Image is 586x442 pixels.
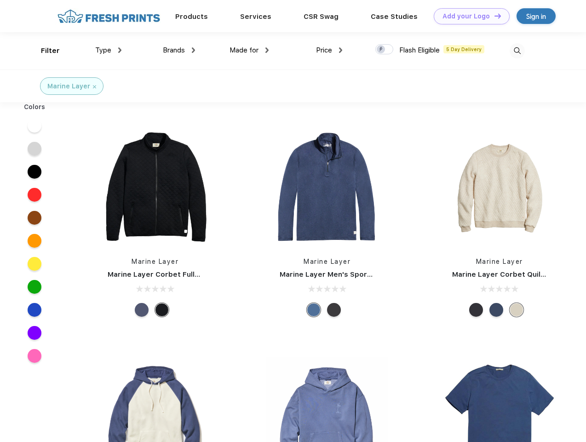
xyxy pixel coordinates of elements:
div: Colors [17,102,52,112]
img: desktop_search.svg [510,43,525,58]
div: Navy [135,303,149,317]
img: dropdown.png [265,47,269,53]
div: Oat Heather [510,303,523,317]
a: Marine Layer [476,258,523,265]
a: Sign in [517,8,556,24]
span: Type [95,46,111,54]
div: Charcoal [469,303,483,317]
span: Flash Eligible [399,46,440,54]
div: Black [155,303,169,317]
img: DT [494,13,501,18]
a: CSR Swag [304,12,339,21]
img: func=resize&h=266 [438,125,561,248]
img: fo%20logo%202.webp [55,8,163,24]
img: dropdown.png [339,47,342,53]
div: Add your Logo [442,12,490,20]
img: dropdown.png [118,47,121,53]
div: Navy Heather [489,303,503,317]
a: Products [175,12,208,21]
div: Marine Layer [47,81,90,91]
img: func=resize&h=266 [266,125,388,248]
a: Marine Layer [304,258,350,265]
div: Charcoal [327,303,341,317]
a: Services [240,12,271,21]
img: filter_cancel.svg [93,85,96,88]
img: func=resize&h=266 [94,125,216,248]
span: Brands [163,46,185,54]
span: 5 Day Delivery [443,45,484,53]
span: Price [316,46,332,54]
a: Marine Layer Men's Sport Quarter Zip [280,270,413,279]
div: Deep Denim [307,303,321,317]
a: Marine Layer [132,258,178,265]
div: Filter [41,46,60,56]
img: dropdown.png [192,47,195,53]
span: Made for [230,46,259,54]
div: Sign in [526,11,546,22]
a: Marine Layer Corbet Full-Zip Jacket [108,270,235,279]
